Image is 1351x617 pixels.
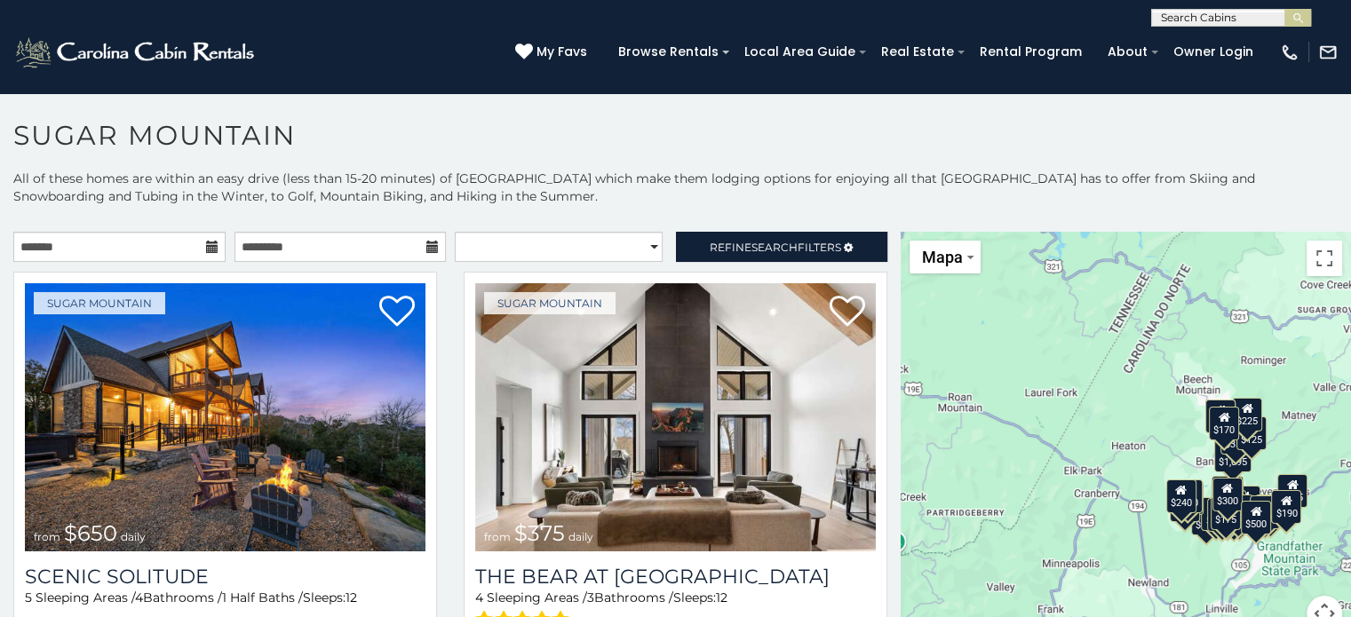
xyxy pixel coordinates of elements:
a: My Favs [515,43,592,62]
div: $240 [1165,479,1196,513]
a: The Bear At Sugar Mountain from $375 daily [475,283,876,551]
span: $375 [514,520,565,546]
div: $265 [1212,476,1243,510]
div: $155 [1276,474,1307,508]
button: Ativar a visualização em tela cheia [1307,241,1342,276]
span: Refine Filters [710,241,841,254]
img: mail-regular-white.png [1318,43,1338,62]
span: from [484,530,511,543]
a: Sugar Mountain [34,292,165,314]
span: 4 [475,589,483,605]
span: 5 [25,589,32,605]
a: Add to favorites [379,294,415,331]
img: Scenic Solitude [25,283,425,551]
a: Rental Program [971,38,1091,66]
a: Real Estate [872,38,963,66]
img: The Bear At Sugar Mountain [475,283,876,551]
div: $200 [1229,486,1260,519]
span: Mapa [922,248,963,266]
span: $650 [64,520,117,546]
div: $195 [1249,495,1279,529]
a: The Bear At [GEOGRAPHIC_DATA] [475,565,876,589]
div: $1,095 [1214,439,1252,472]
a: About [1099,38,1156,66]
span: 4 [135,589,143,605]
div: $190 [1271,490,1301,524]
h3: The Bear At Sugar Mountain [475,565,876,589]
div: $190 [1211,476,1241,510]
a: Scenic Solitude [25,565,425,589]
span: My Favs [536,43,587,61]
div: $155 [1207,498,1237,532]
span: daily [121,530,146,543]
a: Owner Login [1164,38,1262,66]
a: Sugar Mountain [484,292,616,314]
span: 1 Half Baths / [222,589,303,605]
span: 12 [716,589,727,605]
div: $500 [1240,501,1270,534]
span: 3 [587,589,594,605]
span: from [34,530,60,543]
a: Add to favorites [830,294,865,331]
a: Scenic Solitude from $650 daily [25,283,425,551]
div: $175 [1210,496,1240,530]
span: Search [751,241,798,254]
div: $225 [1232,398,1262,431]
a: Local Area Guide [735,38,864,66]
span: 12 [346,589,357,605]
div: $125 [1236,416,1266,450]
img: White-1-2.png [13,35,259,70]
div: $170 [1208,407,1238,440]
div: $240 [1205,399,1236,433]
a: Browse Rentals [609,38,727,66]
span: daily [568,530,593,543]
div: $225 [1172,481,1203,515]
div: $210 [1172,479,1202,513]
div: $300 [1212,478,1242,511]
button: Alterar estilo do mapa [910,241,981,273]
img: phone-regular-white.png [1280,43,1299,62]
a: RefineSearchFilters [676,232,888,262]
